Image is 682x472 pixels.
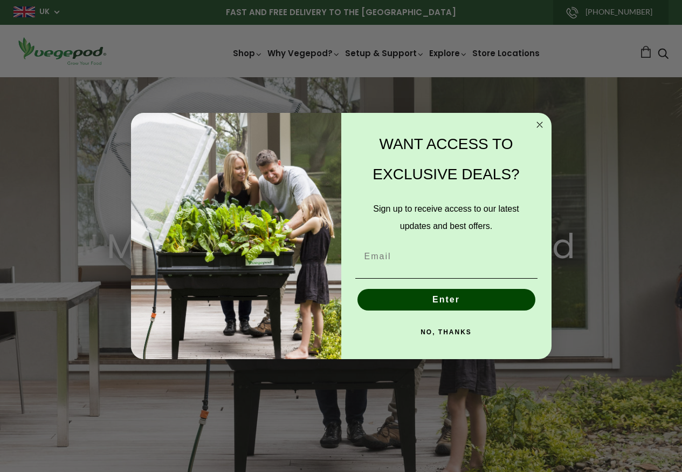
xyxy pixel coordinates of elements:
img: e9d03583-1bb1-490f-ad29-36751b3212ff.jpeg [131,113,341,360]
button: Enter [357,289,535,311]
span: WANT ACCESS TO EXCLUSIVE DEALS? [373,136,519,183]
button: NO, THANKS [355,321,538,343]
span: Sign up to receive access to our latest updates and best offers. [373,204,519,231]
input: Email [355,246,538,267]
button: Close dialog [533,118,546,131]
